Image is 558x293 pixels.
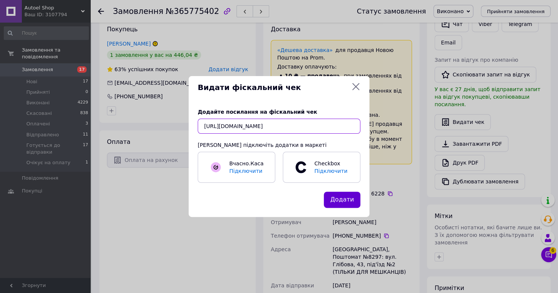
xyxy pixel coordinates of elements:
a: CheckboxПідключити [283,152,360,183]
span: Підключити [229,168,262,174]
span: Додайте посилання на фіскальний чек [198,109,317,115]
span: Вчасно.Каса [229,160,264,166]
span: Checkbox [311,160,352,175]
button: Додати [324,192,360,208]
span: Підключити [314,168,348,174]
input: URL чека [198,119,360,134]
a: Вчасно.КасаПідключити [198,152,275,183]
div: [PERSON_NAME] підключіть додатки в маркеті [198,141,360,149]
span: Видати фіскальний чек [198,82,348,93]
